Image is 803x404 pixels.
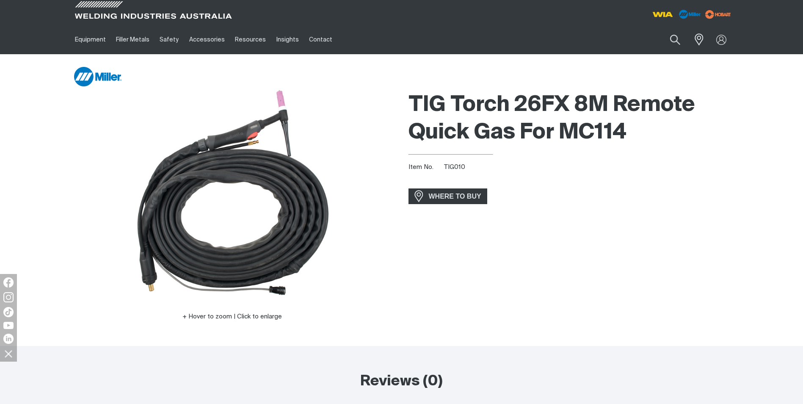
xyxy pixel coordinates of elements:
img: YouTube [3,322,14,329]
img: hide socials [1,346,16,361]
a: Safety [155,25,184,54]
img: LinkedIn [3,334,14,344]
a: Contact [304,25,337,54]
a: WHERE TO BUY [408,188,488,204]
h2: Reviews (0) [232,372,571,391]
span: TIG010 [444,164,465,170]
img: Facebook [3,277,14,288]
a: Resources [230,25,271,54]
a: Insights [271,25,304,54]
a: Filler Metals [111,25,155,54]
a: Accessories [184,25,230,54]
img: Instagram [3,292,14,302]
button: Search products [661,30,690,50]
nav: Main [70,25,568,54]
input: Product name or item number... [650,30,689,50]
span: Item No. [408,163,443,172]
a: Equipment [70,25,111,54]
img: TIG Torch 26FX 8M Remote Quick Gas For MC114 [127,87,338,299]
span: WHERE TO BUY [423,190,487,203]
h1: TIG Torch 26FX 8M Remote Quick Gas For MC114 [408,91,734,147]
img: miller [703,8,734,21]
img: TikTok [3,307,14,317]
button: Hover to zoom | Click to enlarge [177,312,287,322]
